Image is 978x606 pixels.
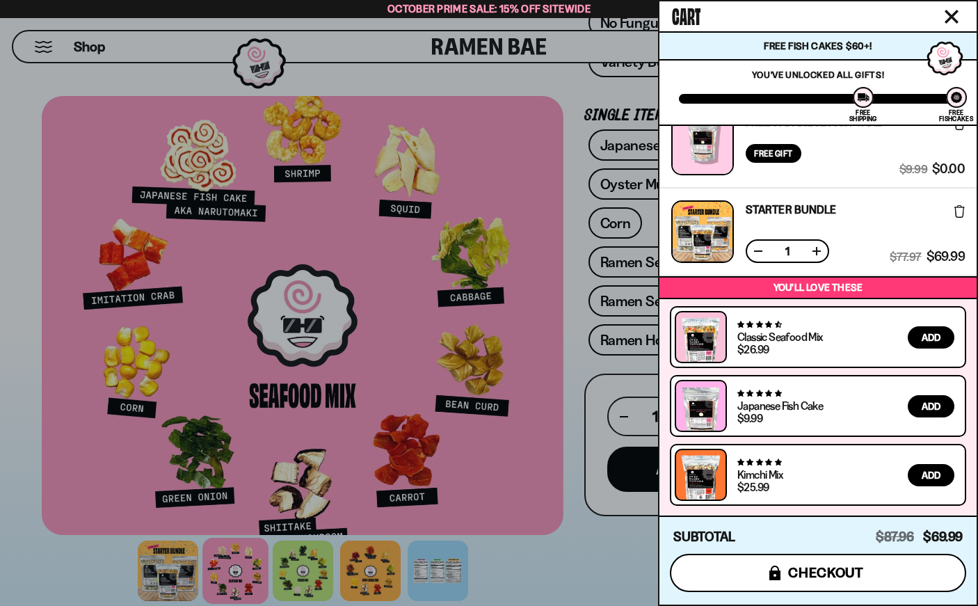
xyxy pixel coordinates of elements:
span: $0.00 [932,163,965,175]
a: Starter Bundle [746,204,836,215]
span: 4.68 stars [737,320,781,329]
span: Add [922,333,940,342]
span: October Prime Sale: 15% off Sitewide [387,2,591,15]
span: 1 [776,246,799,257]
h4: Subtotal [673,530,735,544]
span: 4.76 stars [737,458,781,467]
button: Add [908,326,954,349]
button: Add [908,464,954,486]
div: $9.99 [737,413,762,424]
button: Close cart [941,6,962,27]
span: $9.99 [899,163,927,175]
div: Free Gift [746,144,801,163]
span: $87.96 [876,529,914,545]
span: 4.77 stars [737,389,781,398]
a: Classic Seafood Mix [737,330,823,344]
p: You’ll love these [663,281,973,294]
a: Japanese Fish Cake [737,399,823,413]
span: $69.99 [927,250,965,263]
span: checkout [788,565,864,580]
button: Add [908,395,954,417]
span: Free Fish Cakes $60+! [764,40,872,52]
span: Add [922,470,940,480]
span: Cart [672,1,700,29]
div: $25.99 [737,481,769,493]
span: Add [922,401,940,411]
a: Kimchi Mix [737,468,783,481]
div: $26.99 [737,344,769,355]
a: Free Japanese Fish Cake [746,116,882,127]
p: You've unlocked all gifts! [679,69,957,80]
button: checkout [670,554,966,592]
span: $69.99 [923,529,963,545]
div: Free Shipping [849,109,876,122]
div: Free Fishcakes [939,109,973,122]
span: $77.97 [890,250,921,263]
